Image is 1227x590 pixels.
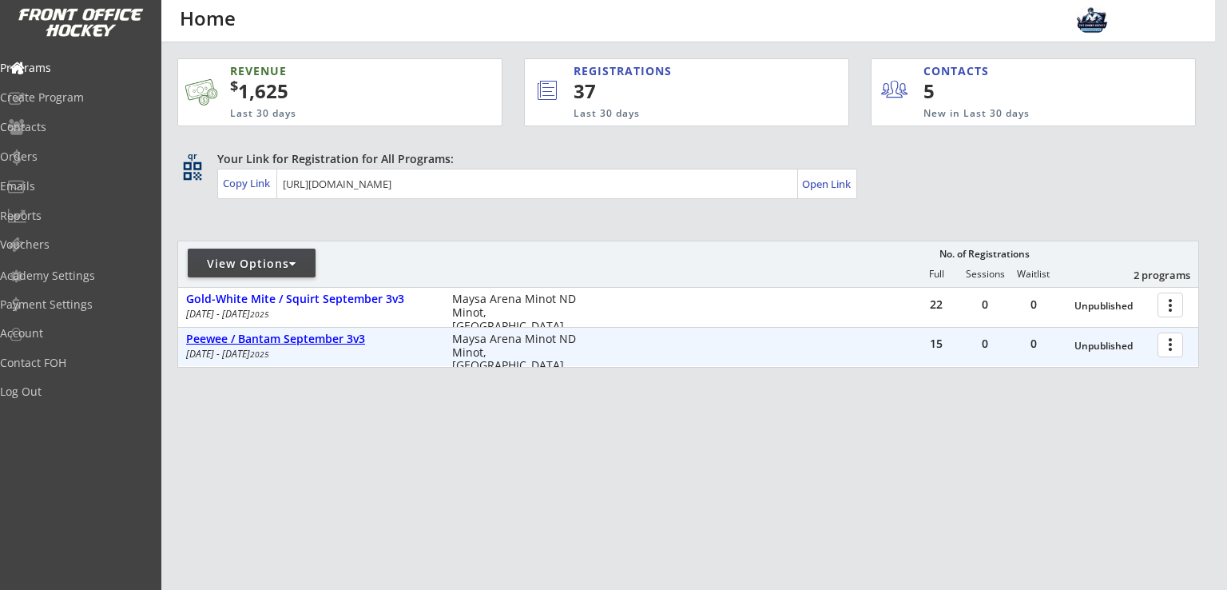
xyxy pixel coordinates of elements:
[250,309,269,320] em: 2025
[1074,341,1150,352] div: Unpublished
[961,338,1009,349] div: 0
[935,249,1034,260] div: No. of Registrations
[912,269,960,280] div: Full
[186,349,431,359] div: [DATE] - [DATE]
[230,76,238,95] sup: $
[574,78,795,105] div: 37
[186,333,435,346] div: Peewee / Bantam September 3v3
[186,293,435,306] div: Gold-White Mite / Squirt September 3v3
[923,63,996,79] div: CONTACTS
[1158,333,1183,357] button: more_vert
[961,299,1009,310] div: 0
[230,107,426,121] div: Last 30 days
[188,256,316,272] div: View Options
[574,63,776,79] div: REGISTRATIONS
[452,333,578,373] div: Maysa Arena Minot ND Minot, [GEOGRAPHIC_DATA]
[802,177,852,191] div: Open Link
[223,176,273,190] div: Copy Link
[181,159,204,183] button: qr_code
[230,78,451,105] div: 1,625
[1074,301,1150,312] div: Unpublished
[452,293,578,333] div: Maysa Arena Minot ND Minot, [GEOGRAPHIC_DATA]
[1009,269,1057,280] div: Waitlist
[1010,299,1058,310] div: 0
[574,107,783,121] div: Last 30 days
[961,269,1009,280] div: Sessions
[1010,338,1058,349] div: 0
[1107,268,1190,282] div: 2 programs
[912,338,960,349] div: 15
[923,78,1022,105] div: 5
[217,151,1150,167] div: Your Link for Registration for All Programs:
[802,173,852,195] a: Open Link
[182,151,201,161] div: qr
[250,349,269,360] em: 2025
[1158,293,1183,317] button: more_vert
[186,309,431,319] div: [DATE] - [DATE]
[912,299,960,310] div: 22
[230,63,426,79] div: REVENUE
[923,107,1121,121] div: New in Last 30 days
